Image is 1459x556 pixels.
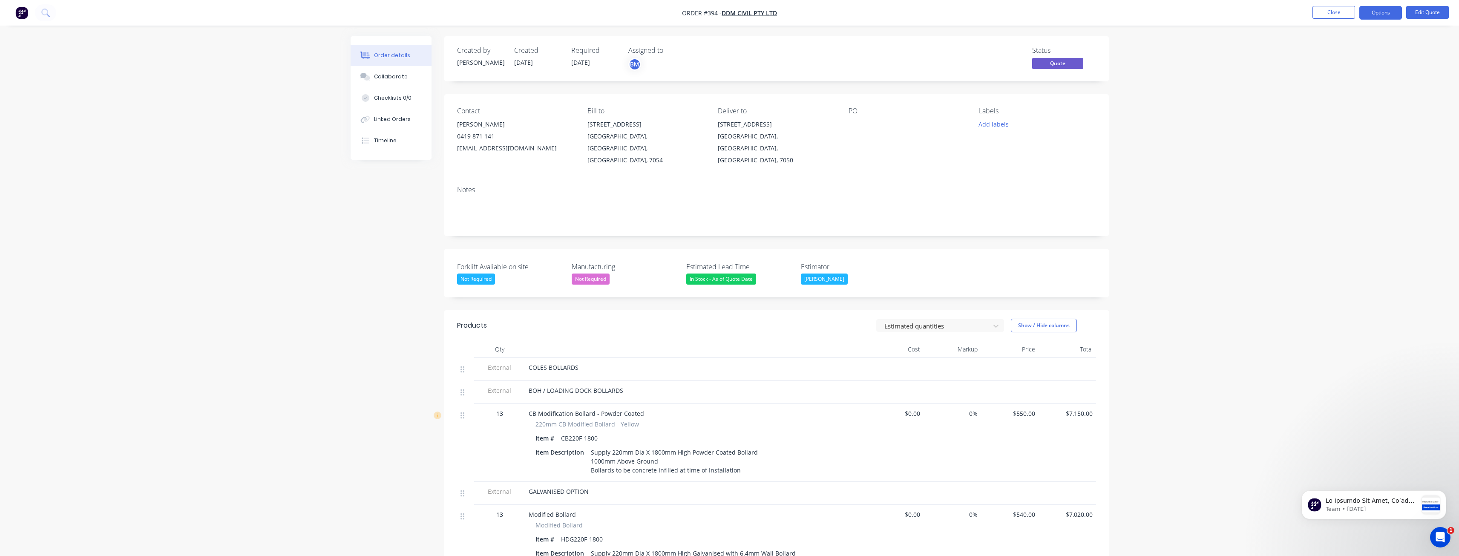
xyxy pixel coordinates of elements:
button: Collaborate [351,66,432,87]
button: Order details [351,45,432,66]
div: Qty [474,341,525,358]
div: [STREET_ADDRESS] [587,118,704,130]
span: $0.00 [869,409,920,418]
div: [STREET_ADDRESS][GEOGRAPHIC_DATA], [GEOGRAPHIC_DATA], [GEOGRAPHIC_DATA], 7054 [587,118,704,166]
div: Order details [374,52,410,59]
img: Factory [15,6,28,19]
div: Not Required [572,274,610,285]
span: CB Modification Bollard - Powder Coated [529,409,644,418]
label: Manufacturing [572,262,678,272]
button: Checklists 0/0 [351,87,432,109]
button: Add labels [974,118,1013,130]
div: Required [571,46,618,55]
span: $0.00 [869,510,920,519]
span: Quote [1032,58,1083,69]
label: Forklift Avaliable on site [457,262,564,272]
span: [DATE] [571,58,590,66]
button: Linked Orders [351,109,432,130]
div: Item # [535,432,558,444]
span: 0% [927,510,978,519]
a: DDM Civil Pty Ltd [722,9,777,17]
span: 0% [927,409,978,418]
label: Estimated Lead Time [686,262,793,272]
span: Modified Bollard [535,521,583,530]
div: [STREET_ADDRESS][GEOGRAPHIC_DATA], [GEOGRAPHIC_DATA], [GEOGRAPHIC_DATA], 7050 [718,118,835,166]
span: Modified Bollard [529,510,576,519]
div: [PERSON_NAME] [457,118,574,130]
span: External [478,487,522,496]
span: 1 [1447,527,1454,534]
label: Estimator [801,262,907,272]
span: 220mm CB Modified Bollard - Yellow [535,420,639,429]
div: Cost [866,341,924,358]
span: $550.00 [984,409,1035,418]
div: PO [849,107,965,115]
button: BM [628,58,641,71]
div: Contact [457,107,574,115]
button: Options [1359,6,1402,20]
div: Total [1039,341,1096,358]
div: Markup [924,341,981,358]
div: [STREET_ADDRESS] [718,118,835,130]
div: CB220F-1800 [558,432,601,444]
span: 13 [496,510,503,519]
div: Created by [457,46,504,55]
span: $540.00 [984,510,1035,519]
div: Supply 220mm Dia X 1800mm High Powder Coated Bollard 1000mm Above Ground Bollards to be concrete ... [587,446,761,476]
span: BOH / LOADING DOCK BOLLARDS [529,386,623,395]
div: Collaborate [374,73,408,81]
div: [PERSON_NAME]0419 871 141[EMAIL_ADDRESS][DOMAIN_NAME] [457,118,574,154]
button: Close [1312,6,1355,19]
div: [EMAIL_ADDRESS][DOMAIN_NAME] [457,142,574,154]
div: [GEOGRAPHIC_DATA], [GEOGRAPHIC_DATA], [GEOGRAPHIC_DATA], 7054 [587,130,704,166]
span: COLES BOLLARDS [529,363,578,372]
button: Timeline [351,130,432,151]
div: Item Description [535,446,587,458]
iframe: Intercom notifications message [1289,473,1459,533]
span: [DATE] [514,58,533,66]
button: Edit Quote [1406,6,1449,19]
div: [GEOGRAPHIC_DATA], [GEOGRAPHIC_DATA], [GEOGRAPHIC_DATA], 7050 [718,130,835,166]
div: Timeline [374,137,397,144]
span: 13 [496,409,503,418]
span: Order #394 - [682,9,722,17]
iframe: Intercom live chat [1430,527,1450,547]
span: External [478,363,522,372]
div: Created [514,46,561,55]
span: GALVANISED OPTION [529,487,589,496]
div: Bill to [587,107,704,115]
div: [PERSON_NAME] [457,58,504,67]
div: Status [1032,46,1096,55]
div: Linked Orders [374,115,411,123]
div: 0419 871 141 [457,130,574,142]
span: $7,020.00 [1042,510,1093,519]
span: $7,150.00 [1042,409,1093,418]
div: Notes [457,186,1096,194]
div: Checklists 0/0 [374,94,412,102]
div: [PERSON_NAME] [801,274,848,285]
div: Assigned to [628,46,714,55]
div: Not Required [457,274,495,285]
div: Item # [535,533,558,545]
div: Products [457,320,487,331]
div: Price [981,341,1039,358]
button: Show / Hide columns [1011,319,1077,332]
div: HDG220F-1800 [558,533,606,545]
div: Deliver to [718,107,835,115]
div: Labels [979,107,1096,115]
div: In Stock - As of Quote Date [686,274,756,285]
span: External [478,386,522,395]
